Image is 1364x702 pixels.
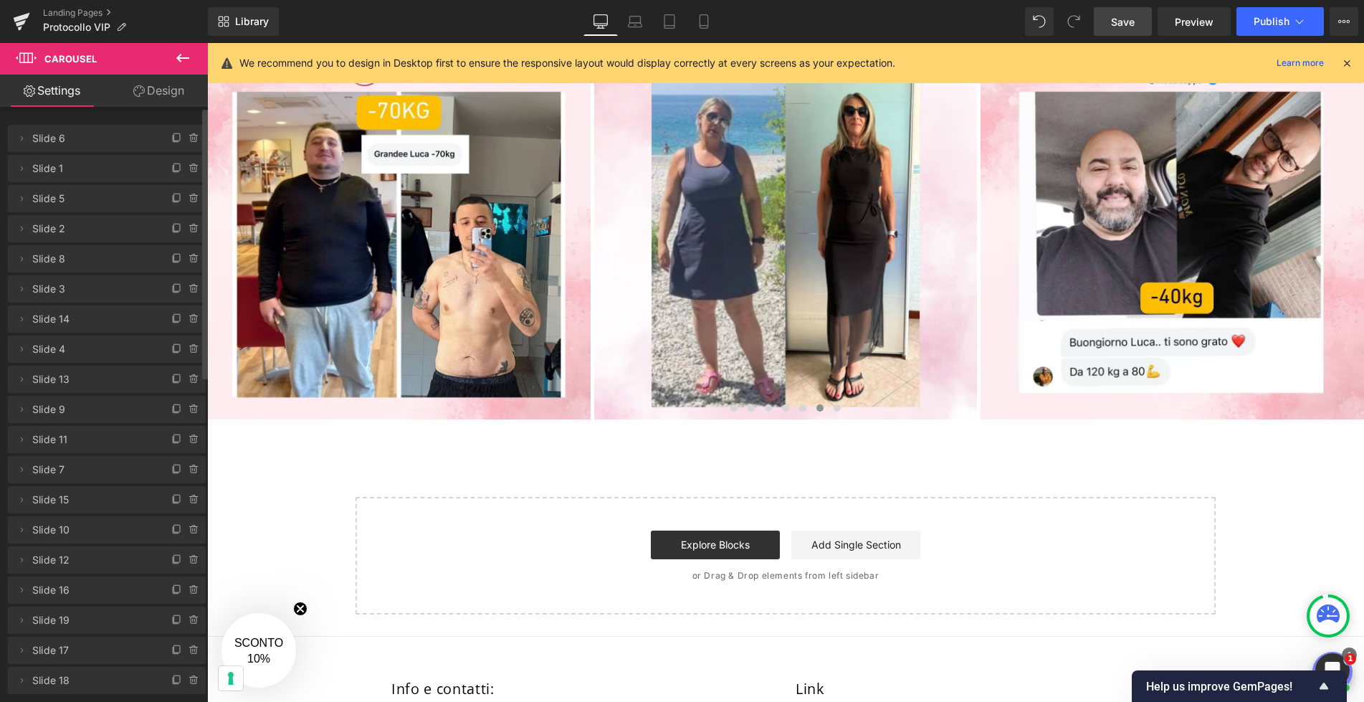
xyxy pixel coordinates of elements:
p: We recommend you to design in Desktop first to ensure the responsive layout would display correct... [239,55,895,71]
span: Library [235,15,269,28]
span: Slide 17 [32,637,153,664]
span: Slide 19 [32,607,153,634]
span: Slide 13 [32,366,153,393]
span: Slide 3 [32,275,153,303]
span: Preview [1175,14,1213,29]
span: Slide 4 [32,336,153,363]
a: New Library [208,7,279,36]
span: Slide 6 [32,125,153,152]
h2: Link [588,637,973,655]
button: More [1330,7,1358,36]
button: Undo [1025,7,1054,36]
div: SCONTO 10%Close teaser [14,570,89,645]
iframe: Intercom live chat [1315,653,1350,688]
span: Slide 1 [32,155,153,182]
span: Slide 7 [32,456,153,483]
span: Protocollo VIP [43,22,110,33]
h2: Info e contatti: [184,637,568,655]
span: Help us improve GemPages! [1146,680,1315,693]
span: Slide 5 [32,185,153,212]
a: Learn more [1271,54,1330,72]
span: Slide 11 [32,426,153,453]
span: Slide 16 [32,577,153,604]
a: Mobile [687,7,721,36]
span: Slide 12 [32,546,153,574]
button: Publish [1236,7,1324,36]
span: Carousel [44,53,97,65]
span: Publish [1254,16,1289,27]
span: Slide 9 [32,396,153,423]
span: Slide 8 [32,245,153,272]
span: Slide 18 [32,667,153,694]
a: Laptop [618,7,652,36]
div: 1 [1135,604,1150,620]
button: Open chatbox [1105,609,1145,649]
span: SCONTO 10% [27,594,76,622]
span: Save [1111,14,1135,29]
a: Landing Pages [43,7,208,19]
span: Slide 14 [32,305,153,333]
span: Slide 15 [32,486,153,513]
button: Redo [1059,7,1088,36]
p: or Drag & Drop elements from left sidebar [171,528,986,538]
span: 1 [1345,653,1356,665]
button: Show survey - Help us improve GemPages! [1146,678,1332,695]
span: Slide 10 [32,516,153,544]
button: Le tue preferenze relative al consenso per le tecnologie di tracciamento [11,623,36,648]
span: Slide 2 [32,215,153,242]
a: Explore Blocks [444,488,573,516]
a: Desktop [583,7,618,36]
a: Add Single Section [584,488,713,516]
a: Preview [1158,7,1231,36]
a: Tablet [652,7,687,36]
a: Design [107,75,211,107]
